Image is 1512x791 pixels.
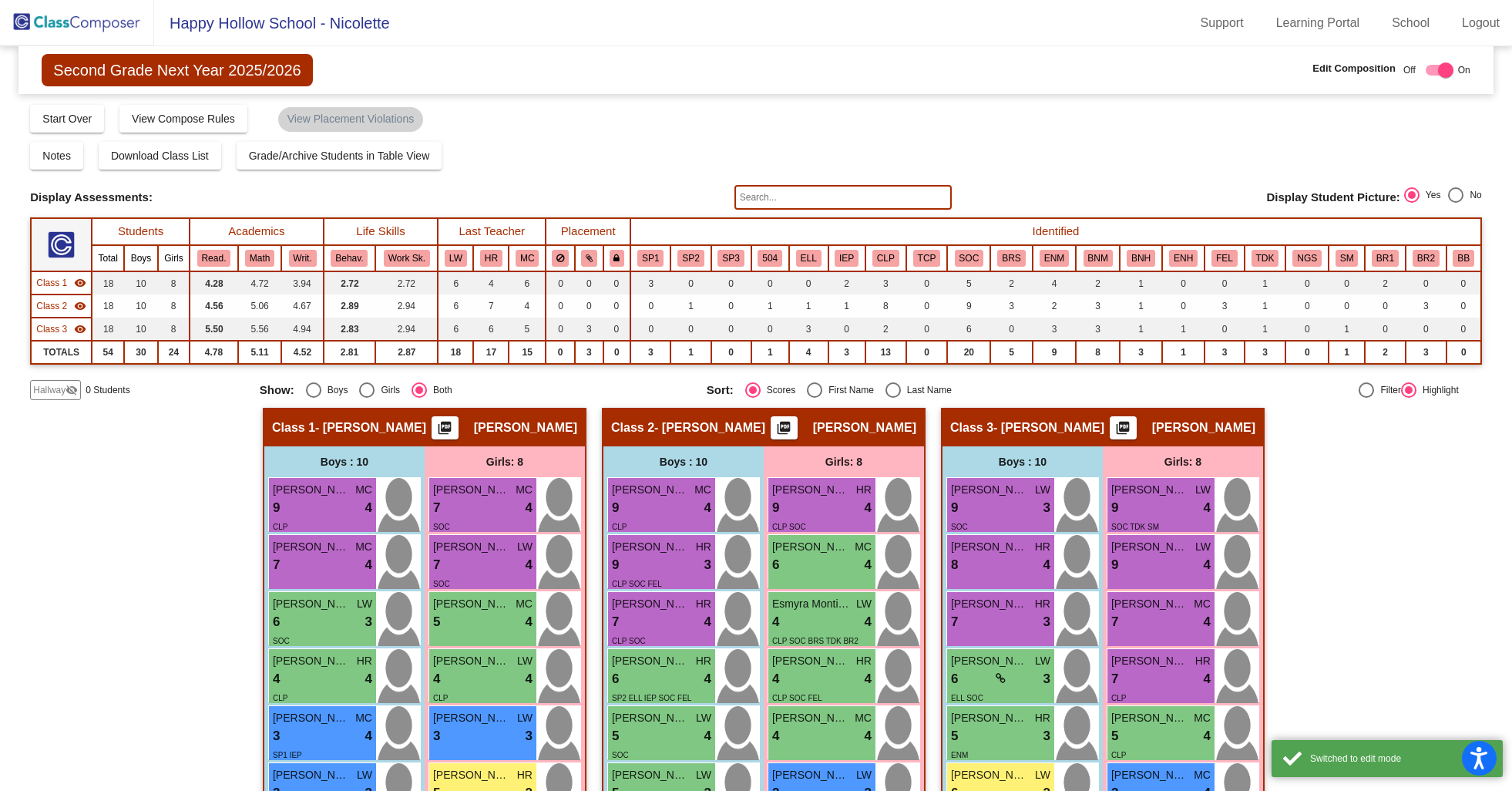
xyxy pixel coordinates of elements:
span: Second Grade Next Year 2025/2026 [42,54,312,86]
button: LW [445,250,467,267]
td: 4.56 [190,295,238,318]
td: 1 [1120,295,1162,318]
span: 9 [951,498,958,518]
td: 1 [789,295,828,318]
td: 1 [828,295,865,318]
button: Notes [30,142,83,170]
td: 0 [990,318,1032,341]
button: MC [516,250,539,267]
button: ELL [796,250,822,267]
td: 0 [1162,295,1205,318]
th: Total [92,245,124,271]
td: 0 [1329,295,1365,318]
th: Boston Resident 1 [1365,245,1406,271]
span: MC [516,482,533,498]
button: Print Students Details [771,416,798,439]
span: Sort: [707,383,734,397]
button: BR2 [1413,250,1440,267]
div: Scores [761,383,795,397]
td: 3 [828,341,865,364]
td: 0 [751,271,789,295]
mat-icon: visibility_off [66,384,78,396]
th: 504 Plan [751,245,789,271]
td: 2 [990,271,1032,295]
span: Off [1403,63,1416,77]
div: Girls: 8 [425,446,585,477]
td: 30 [124,341,158,364]
button: SP2 [677,250,704,267]
td: 0 [1406,318,1446,341]
div: Girls: 8 [1103,446,1263,477]
td: 6 [473,318,509,341]
td: 0 [1285,295,1329,318]
td: 0 [711,295,751,318]
th: Boston Resident 2 [1406,245,1446,271]
button: Read. [197,250,231,267]
th: Individualized Education Plan [828,245,865,271]
input: Search... [734,185,953,210]
th: Behavior Needs Heavy [1120,245,1162,271]
td: 0 [751,318,789,341]
a: Support [1188,11,1256,35]
mat-radio-group: Select an option [260,382,695,398]
td: 13 [865,341,906,364]
td: 4.78 [190,341,238,364]
span: 4 [526,498,533,518]
mat-radio-group: Select an option [1404,187,1482,207]
th: Keep with teacher [603,245,631,271]
td: 18 [92,295,124,318]
td: Trang Aronian - Aronian [31,318,92,341]
td: 1 [670,295,711,318]
span: Display Assessments: [30,190,153,204]
button: 504 [758,250,782,267]
td: 6 [438,318,473,341]
td: 0 [630,295,670,318]
td: 8 [158,271,190,295]
td: 2 [1076,271,1120,295]
mat-icon: visibility [74,300,86,312]
td: 0 [1205,271,1244,295]
div: No [1463,188,1481,202]
button: ENH [1169,250,1198,267]
td: 1 [751,341,789,364]
td: 5.11 [238,341,282,364]
mat-icon: visibility [74,323,86,335]
td: 4.52 [281,341,323,364]
span: Download Class List [111,150,209,162]
span: [PERSON_NAME] [772,482,849,498]
td: 0 [828,318,865,341]
span: Grade/Archive Students in Table View [249,150,430,162]
td: 54 [92,341,124,364]
th: Students [92,218,190,245]
th: Emotional Needs - Heavy [1162,245,1205,271]
td: 2.81 [324,341,376,364]
td: 8 [158,318,190,341]
td: 0 [711,341,751,364]
div: First Name [822,383,874,397]
td: 8 [865,295,906,318]
td: 3 [990,295,1032,318]
button: Print Students Details [432,416,459,439]
span: Class 3 [36,322,67,336]
td: 18 [438,341,473,364]
mat-icon: picture_as_pdf [435,420,454,442]
button: ENM [1040,250,1069,267]
td: 0 [1446,318,1481,341]
button: FEL [1211,250,1238,267]
td: 15 [509,341,546,364]
td: 0 [906,295,948,318]
td: 3 [630,341,670,364]
td: Deborah Dowd - Dowd [31,271,92,295]
td: 5 [990,341,1032,364]
td: 1 [1162,318,1205,341]
td: 4.67 [281,295,323,318]
th: Heather Russo [473,245,509,271]
td: 2 [865,318,906,341]
th: Former English Learner [1205,245,1244,271]
div: Boys : 10 [264,446,425,477]
div: Boys [321,383,348,397]
td: 3 [1033,318,1077,341]
div: Highlight [1416,383,1459,397]
td: 2.72 [375,271,438,295]
td: TOTALS [31,341,92,364]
